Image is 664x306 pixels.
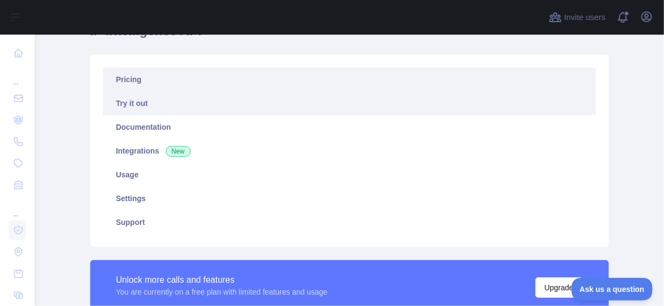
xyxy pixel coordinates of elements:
[535,277,583,298] button: Upgrade
[166,146,191,157] span: New
[103,68,596,91] a: Pricing
[547,9,608,26] button: Invite users
[90,22,609,48] h1: IP Intelligence API
[103,163,596,187] a: Usage
[103,187,596,210] a: Settings
[116,274,328,287] div: Unlock more calls and features
[116,287,328,297] div: You are currently on a free plan with limited features and usage
[103,139,596,163] a: Integrations New
[564,11,606,24] span: Invite users
[572,278,653,301] iframe: Toggle Customer Support
[103,115,596,139] a: Documentation
[103,210,596,234] a: Support
[9,65,26,87] div: ...
[9,197,26,218] div: ...
[103,91,596,115] a: Try it out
